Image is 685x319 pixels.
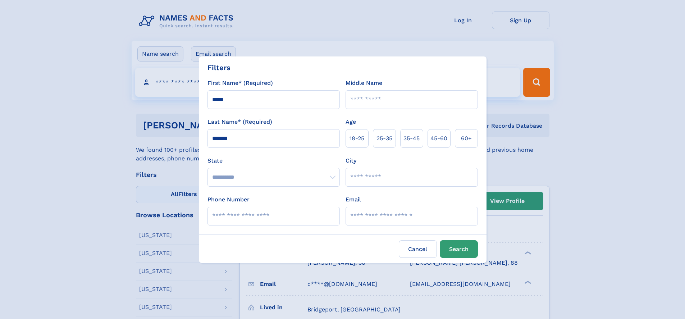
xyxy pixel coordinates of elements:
[346,79,382,87] label: Middle Name
[207,118,272,126] label: Last Name* (Required)
[461,134,472,143] span: 60+
[207,62,230,73] div: Filters
[346,118,356,126] label: Age
[207,79,273,87] label: First Name* (Required)
[207,156,340,165] label: State
[346,195,361,204] label: Email
[350,134,364,143] span: 18‑25
[376,134,392,143] span: 25‑35
[430,134,447,143] span: 45‑60
[399,240,437,258] label: Cancel
[346,156,356,165] label: City
[207,195,250,204] label: Phone Number
[440,240,478,258] button: Search
[403,134,420,143] span: 35‑45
